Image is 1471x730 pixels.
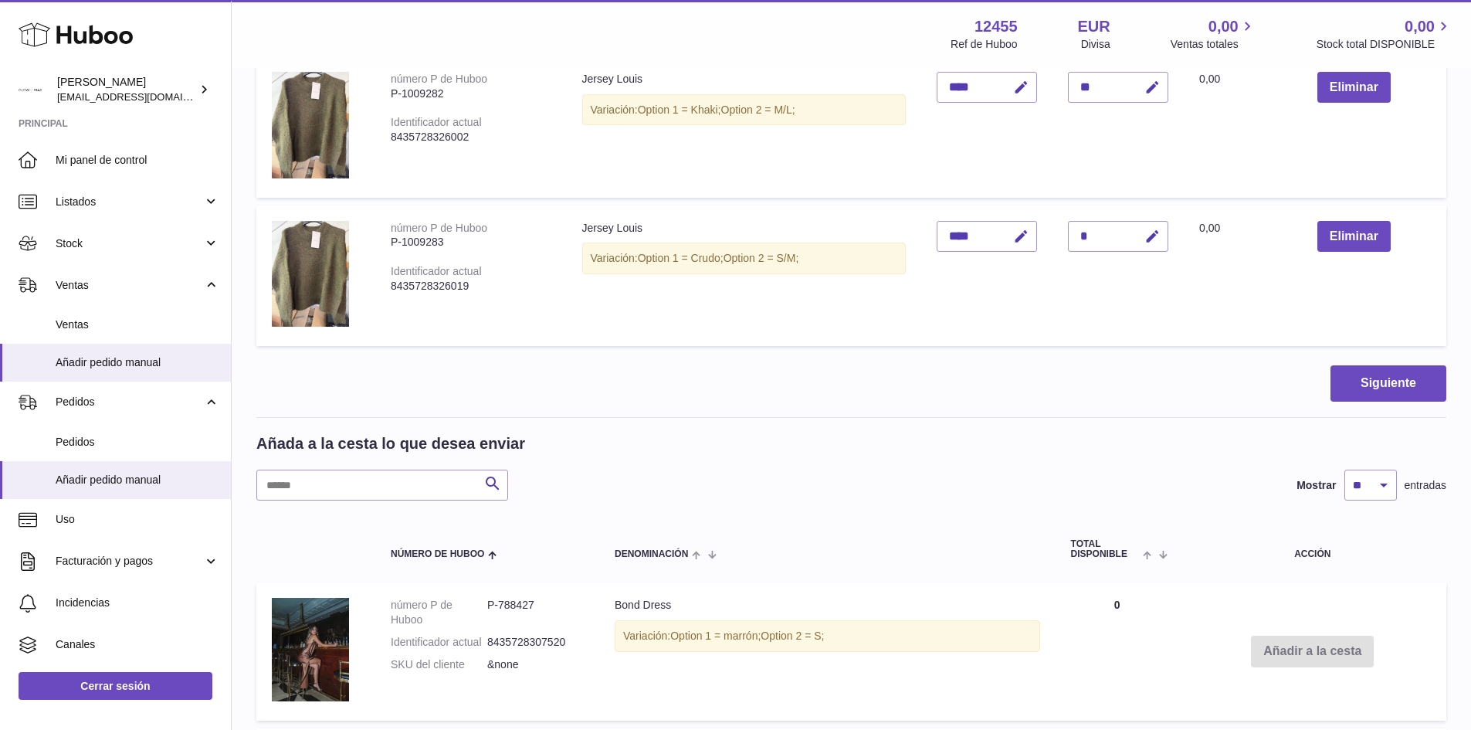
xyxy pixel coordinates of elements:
div: P-1009282 [391,87,551,101]
span: Stock [56,236,203,251]
a: 0,00 Ventas totales [1171,16,1256,52]
label: Mostrar [1296,478,1336,493]
div: número P de Huboo [391,73,487,85]
span: Option 1 = Crudo; [638,252,724,264]
span: Total DISPONIBLE [1071,539,1140,559]
div: 8435728326002 [391,130,551,144]
span: Añadir pedido manual [56,355,219,370]
span: Mi panel de control [56,153,219,168]
span: Option 2 = S; [761,630,824,642]
span: Ventas [56,317,219,332]
span: Option 1 = marrón; [670,630,761,642]
span: Ventas [56,278,203,293]
div: P-1009283 [391,235,551,250]
strong: EUR [1078,16,1110,37]
span: Stock total DISPONIBLE [1317,37,1452,52]
th: Acción [1179,524,1446,575]
span: Listados [56,195,203,209]
span: 0,00 [1199,73,1220,85]
div: Variación: [582,243,907,274]
div: Ref de Huboo [951,37,1017,52]
a: 0,00 Stock total DISPONIBLE [1317,16,1452,52]
span: Facturación y pagos [56,554,203,569]
span: Incidencias [56,596,219,610]
span: 0,00 [1405,16,1435,37]
dd: P-788427 [487,598,584,627]
span: Pedidos [56,435,219,450]
div: Identificador actual [391,265,482,277]
button: Eliminar [1317,221,1391,253]
dd: &none [487,657,584,672]
img: pedidos@glowrias.com [19,78,42,101]
td: Bond Dress [599,582,1056,720]
td: 0 [1056,582,1179,720]
img: Bond Dress [272,598,349,701]
div: Variación: [582,94,907,126]
a: Cerrar sesión [19,672,212,700]
span: 0,00 [1199,222,1220,234]
div: número P de Huboo [391,222,487,234]
img: Jersey Louis [272,221,349,328]
dt: número P de Huboo [391,598,487,627]
span: Número de Huboo [391,549,484,559]
dt: Identificador actual [391,635,487,650]
button: Siguiente [1330,365,1446,402]
div: Divisa [1081,37,1110,52]
span: Añadir pedido manual [56,473,219,487]
dt: SKU del cliente [391,657,487,672]
span: Option 1 = Khaki; [638,104,721,116]
span: Ventas totales [1171,37,1256,52]
span: Option 2 = M/L; [721,104,795,116]
dd: 8435728307520 [487,635,584,650]
span: [EMAIL_ADDRESS][DOMAIN_NAME] [57,90,227,103]
span: Pedidos [56,395,203,409]
span: Denominación [615,549,688,559]
div: 8435728326019 [391,279,551,294]
div: [PERSON_NAME] [57,75,196,104]
td: Jersey Louis [567,205,922,347]
span: 0,00 [1208,16,1239,37]
span: Canales [56,637,219,652]
img: Jersey Louis [272,72,349,178]
h2: Añada a la cesta lo que desea enviar [256,433,525,454]
span: entradas [1405,478,1446,493]
strong: 12455 [974,16,1018,37]
td: Jersey Louis [567,56,922,198]
div: Identificador actual [391,116,482,128]
span: Option 2 = S/M; [724,252,799,264]
button: Eliminar [1317,72,1391,104]
span: Uso [56,512,219,527]
div: Variación: [615,620,1040,652]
